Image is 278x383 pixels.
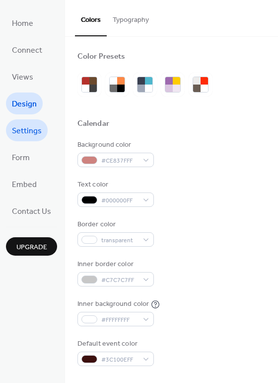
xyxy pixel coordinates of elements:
div: Color Presets [77,52,125,62]
div: Inner background color [77,299,149,309]
div: Default event color [77,339,152,349]
span: #3C100EFF [101,355,138,365]
a: Connect [6,39,48,61]
span: #C7C7C7FF [101,275,138,286]
div: Background color [77,140,152,150]
a: Contact Us [6,200,57,222]
span: Upgrade [16,242,47,253]
span: Form [12,150,30,166]
span: Design [12,96,37,112]
span: #CE837FFF [101,156,138,166]
div: Text color [77,180,152,190]
span: #FFFFFFFF [101,315,138,325]
span: Settings [12,123,42,139]
span: Contact Us [12,204,51,220]
span: Connect [12,43,42,59]
span: Embed [12,177,37,193]
a: Form [6,146,36,168]
div: Border color [77,219,152,230]
span: #000000FF [101,195,138,206]
a: Embed [6,173,43,195]
span: Views [12,70,33,86]
div: Inner border color [77,259,152,270]
button: Upgrade [6,237,57,256]
a: Design [6,93,43,114]
span: transparent [101,235,138,246]
div: Calendar [77,119,109,129]
a: Settings [6,119,48,141]
span: Home [12,16,33,32]
a: Home [6,12,39,34]
a: Views [6,66,39,88]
